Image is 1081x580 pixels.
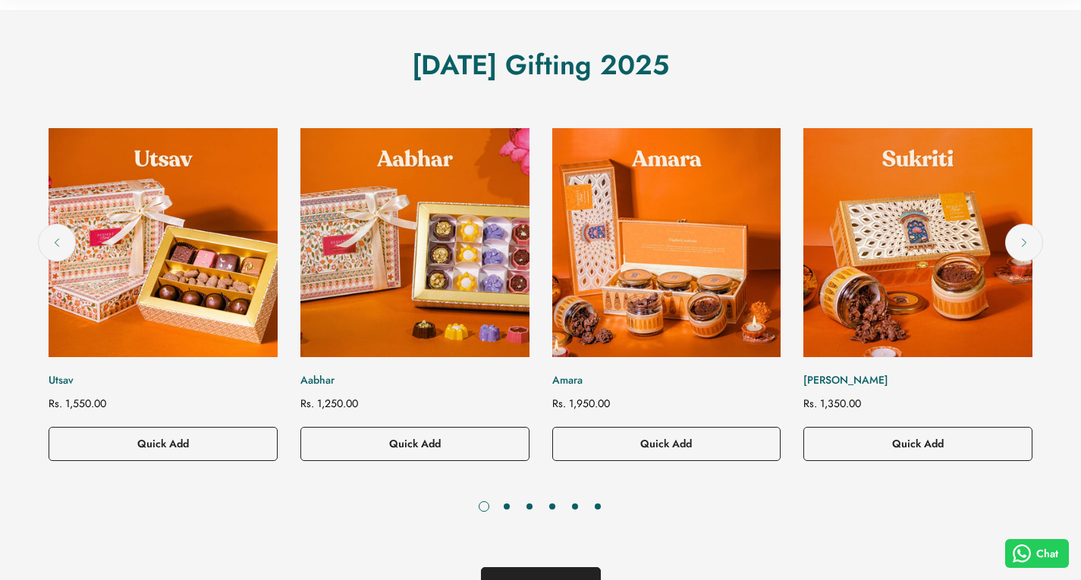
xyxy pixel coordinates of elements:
a: [PERSON_NAME] [803,372,1032,388]
button: Next [1005,224,1043,262]
span: Rs. 1,950.00 [552,396,610,411]
button: Previous [38,224,76,262]
span: Quick Add [892,436,944,451]
span: Rs. 1,250.00 [300,396,358,411]
a: Aabhar [300,128,530,357]
span: Quick Add [389,436,441,451]
span: Chat [1036,546,1058,562]
span: Rs. 1,350.00 [803,396,861,411]
button: Quick Add [49,427,278,461]
button: Quick Add [552,427,781,461]
a: Utsav [49,128,278,357]
a: Amara [552,128,781,357]
a: Utsav [49,372,278,388]
span: Quick Add [640,436,692,451]
span: Rs. 1,550.00 [49,396,106,411]
span: Quick Add [137,436,189,451]
button: Quick Add [300,427,530,461]
a: Amara [552,372,781,388]
a: Aabhar [300,372,530,388]
a: Sukriti [803,128,1032,357]
h2: [DATE] Gifting 2025 [49,46,1032,83]
button: Quick Add [803,427,1032,461]
button: Chat [1005,539,1070,568]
